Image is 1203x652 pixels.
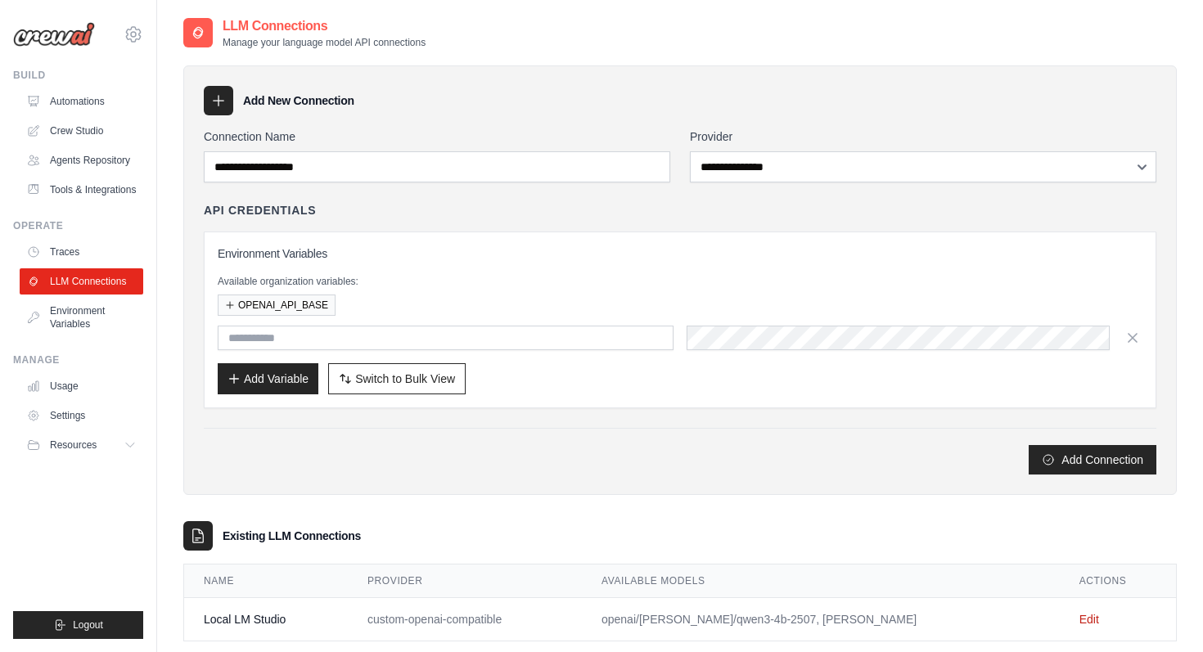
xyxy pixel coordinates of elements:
[20,268,143,295] a: LLM Connections
[218,245,1142,262] h3: Environment Variables
[348,598,582,641] td: custom-openai-compatible
[355,371,455,387] span: Switch to Bulk View
[243,92,354,109] h3: Add New Connection
[20,147,143,173] a: Agents Repository
[223,36,426,49] p: Manage your language model API connections
[20,402,143,429] a: Settings
[13,611,143,639] button: Logout
[690,128,1156,145] label: Provider
[50,438,97,452] span: Resources
[20,118,143,144] a: Crew Studio
[218,295,336,316] button: OPENAI_API_BASE
[1060,564,1176,598] th: Actions
[223,16,426,36] h2: LLM Connections
[1029,445,1156,474] button: Add Connection
[73,618,103,632] span: Logout
[184,564,348,598] th: Name
[348,564,582,598] th: Provider
[184,598,348,641] td: Local LM Studio
[20,177,143,203] a: Tools & Integrations
[20,239,143,265] a: Traces
[13,22,95,47] img: Logo
[328,363,466,394] button: Switch to Bulk View
[204,128,670,145] label: Connection Name
[20,298,143,337] a: Environment Variables
[20,432,143,458] button: Resources
[223,528,361,544] h3: Existing LLM Connections
[1079,613,1099,626] a: Edit
[582,564,1060,598] th: Available Models
[13,353,143,366] div: Manage
[20,373,143,399] a: Usage
[218,275,1142,288] p: Available organization variables:
[582,598,1060,641] td: openai/[PERSON_NAME]/qwen3-4b-2507, [PERSON_NAME]
[13,69,143,82] div: Build
[13,219,143,232] div: Operate
[20,88,143,115] a: Automations
[204,202,316,218] h4: API Credentials
[218,363,318,394] button: Add Variable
